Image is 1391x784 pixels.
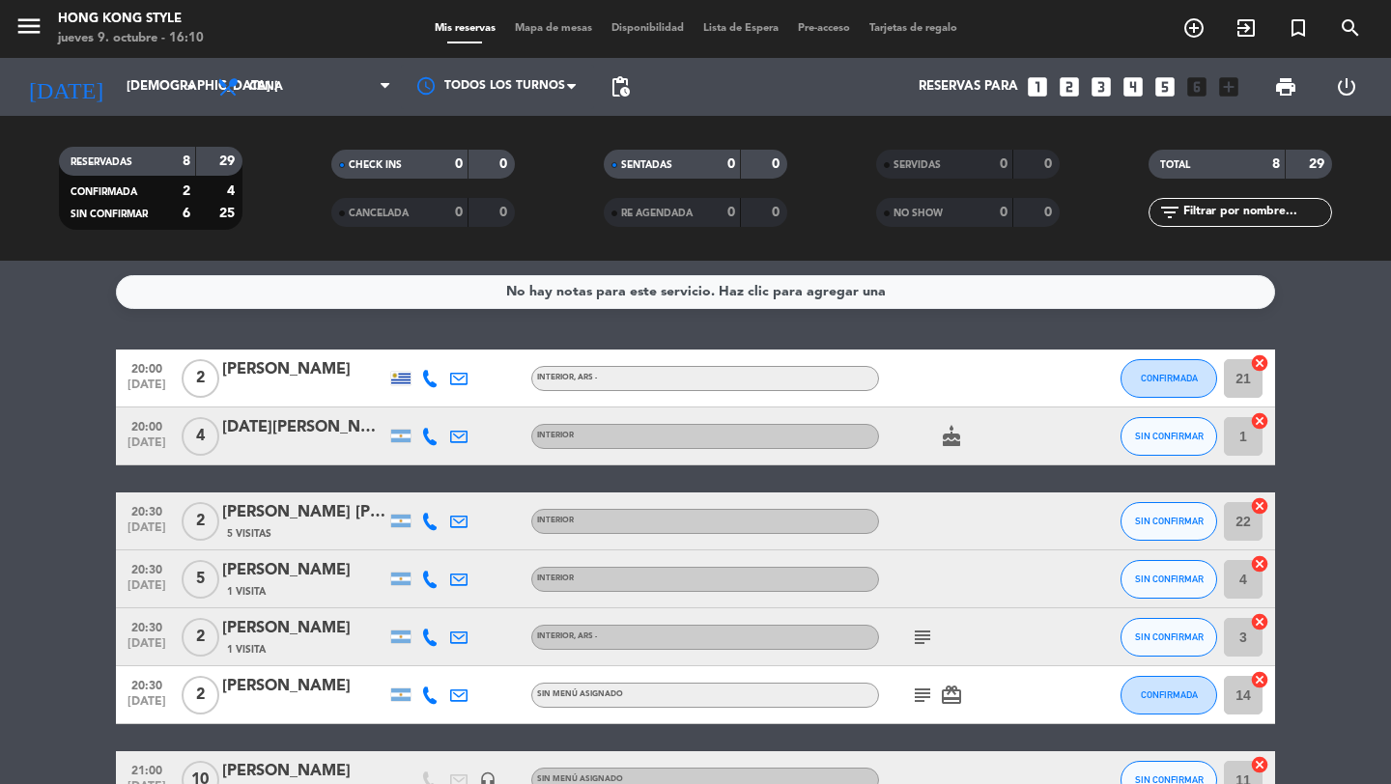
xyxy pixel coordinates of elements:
[1287,16,1310,40] i: turned_in_not
[499,206,511,219] strong: 0
[183,207,190,220] strong: 6
[222,558,386,583] div: [PERSON_NAME]
[506,281,886,303] div: No hay notas para este servicio. Haz clic para agregar una
[222,759,386,784] div: [PERSON_NAME]
[58,29,204,48] div: jueves 9. octubre - 16:10
[455,157,463,171] strong: 0
[1250,670,1269,689] i: cancel
[621,209,693,218] span: RE AGENDADA
[182,502,219,541] span: 2
[123,615,171,637] span: 20:30
[227,184,239,198] strong: 4
[537,517,574,524] span: INTERIOR
[1141,689,1198,700] span: CONFIRMADA
[1158,201,1181,224] i: filter_list
[1121,359,1217,398] button: CONFIRMADA
[727,157,735,171] strong: 0
[621,160,672,170] span: SENTADAS
[860,23,967,34] span: Tarjetas de regalo
[574,632,597,640] span: , ARS -
[1274,75,1297,98] span: print
[1235,16,1258,40] i: exit_to_app
[911,626,934,649] i: subject
[1121,417,1217,456] button: SIN CONFIRMAR
[227,584,266,600] span: 1 Visita
[1121,676,1217,714] button: CONFIRMADA
[1182,16,1206,40] i: add_circle_outline
[1339,16,1362,40] i: search
[249,80,283,94] span: Cena
[788,23,860,34] span: Pre-acceso
[1044,206,1056,219] strong: 0
[123,695,171,717] span: [DATE]
[1044,157,1056,171] strong: 0
[71,157,132,167] span: RESERVADAS
[182,417,219,456] span: 4
[537,775,623,783] span: Sin menú asignado
[505,23,602,34] span: Mapa de mesas
[537,432,574,439] span: INTERIOR
[1057,74,1082,99] i: looks_two
[183,154,190,168] strong: 8
[425,23,505,34] span: Mis reservas
[694,23,788,34] span: Lista de Espera
[1135,631,1204,642] span: SIN CONFIRMAR
[227,526,271,542] span: 5 Visitas
[537,632,597,640] span: INTERIOR
[1250,411,1269,431] i: cancel
[1152,74,1178,99] i: looks_5
[940,425,963,448] i: cake
[940,684,963,707] i: card_giftcard
[222,357,386,382] div: [PERSON_NAME]
[180,75,203,98] i: arrow_drop_down
[123,758,171,780] span: 21:00
[537,690,623,698] span: Sin menú asignado
[1025,74,1050,99] i: looks_one
[574,374,597,381] span: , ARS -
[123,378,171,401] span: [DATE]
[1135,574,1204,584] span: SIN CONFIRMAR
[1121,74,1146,99] i: looks_4
[1000,157,1008,171] strong: 0
[1141,373,1198,383] span: CONFIRMADA
[182,618,219,657] span: 2
[537,374,597,381] span: INTERIOR
[1272,157,1280,171] strong: 8
[1335,75,1358,98] i: power_settings_new
[1184,74,1209,99] i: looks_6
[222,674,386,699] div: [PERSON_NAME]
[1135,516,1204,526] span: SIN CONFIRMAR
[1089,74,1114,99] i: looks_3
[182,560,219,599] span: 5
[772,157,783,171] strong: 0
[1121,502,1217,541] button: SIN CONFIRMAR
[227,642,266,658] span: 1 Visita
[1216,74,1241,99] i: add_box
[1121,618,1217,657] button: SIN CONFIRMAR
[123,557,171,579] span: 20:30
[182,359,219,398] span: 2
[1250,353,1269,373] i: cancel
[222,616,386,641] div: [PERSON_NAME]
[183,184,190,198] strong: 2
[727,206,735,219] strong: 0
[455,206,463,219] strong: 0
[349,209,409,218] span: CANCELADA
[222,415,386,440] div: [DATE][PERSON_NAME]
[1121,560,1217,599] button: SIN CONFIRMAR
[1316,58,1377,116] div: LOG OUT
[1135,431,1204,441] span: SIN CONFIRMAR
[1000,206,1008,219] strong: 0
[123,637,171,659] span: [DATE]
[1250,554,1269,574] i: cancel
[1250,612,1269,631] i: cancel
[123,356,171,378] span: 20:00
[14,12,43,41] i: menu
[14,12,43,47] button: menu
[537,574,574,582] span: INTERIOR
[1309,157,1328,171] strong: 29
[911,684,934,707] i: subject
[123,414,171,436] span: 20:00
[182,676,219,714] span: 2
[219,154,239,168] strong: 29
